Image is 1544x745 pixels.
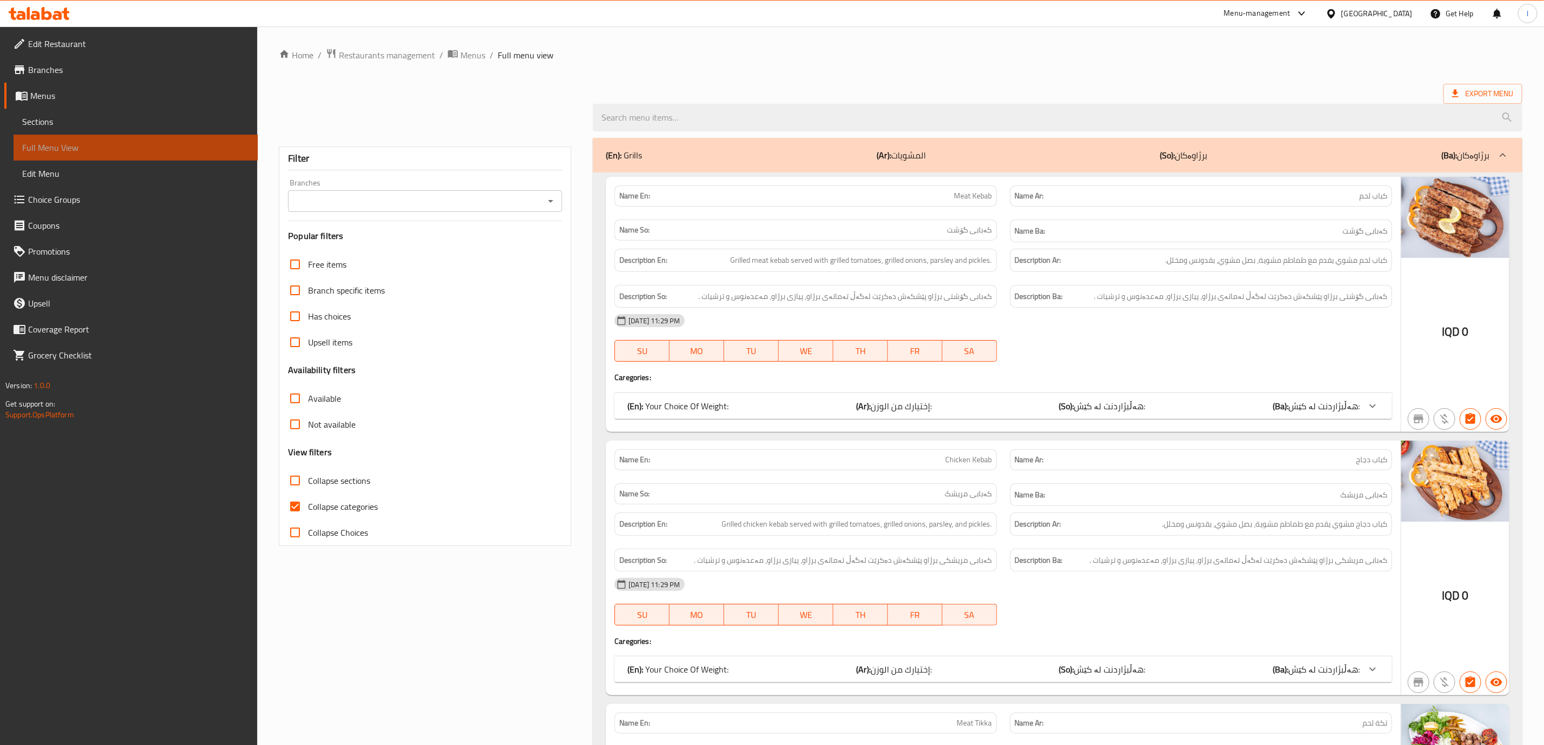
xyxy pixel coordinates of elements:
[783,607,829,623] span: WE
[4,212,258,238] a: Coupons
[892,607,938,623] span: FR
[4,187,258,212] a: Choice Groups
[22,167,249,180] span: Edit Menu
[724,340,779,362] button: TU
[627,661,643,677] b: (En):
[4,57,258,83] a: Branches
[614,372,1392,383] h4: Caregories:
[1401,441,1509,522] img: %D9%83%D8%A8%D8%A7%D8%A8_%D8%AF%D8%AC%D8%A7%D8%AC638938761915427014.jpeg
[627,398,643,414] b: (En):
[1160,149,1207,162] p: برژاوەکان
[947,607,993,623] span: SA
[490,49,493,62] li: /
[28,271,249,284] span: Menu disclaimer
[1015,190,1044,202] strong: Name Ar:
[728,343,774,359] span: TU
[1443,84,1522,104] span: Export Menu
[1015,517,1061,531] strong: Description Ar:
[308,526,368,539] span: Collapse Choices
[1460,671,1481,693] button: Has choices
[670,340,724,362] button: MO
[1434,408,1455,430] button: Purchased item
[1160,147,1175,163] b: (So):
[1340,488,1387,502] span: کەبابی مریشک
[892,343,938,359] span: FR
[871,661,932,677] span: إختيارك من الوزن:
[1059,398,1074,414] b: (So):
[1015,717,1044,729] strong: Name Ar:
[1442,585,1460,606] span: IQD
[1165,254,1387,267] span: كباب لحم مشوي يقدم مع طماطم مشوية، بصل مشوي، بقدونس ومخلل.
[779,340,833,362] button: WE
[14,109,258,135] a: Sections
[4,238,258,264] a: Promotions
[4,264,258,290] a: Menu disclaimer
[619,224,650,236] strong: Name So:
[614,656,1392,682] div: (En): Your Choice Of Weight:(Ar):إختيارك من الوزن:(So):هەڵبژاردنت لە کێش:(Ba):هەڵبژاردنت لە کێش:
[833,340,888,362] button: TH
[888,340,943,362] button: FR
[279,49,313,62] a: Home
[1452,87,1514,101] span: Export Menu
[619,517,667,531] strong: Description En:
[619,190,650,202] strong: Name En:
[724,604,779,626] button: TU
[674,607,720,623] span: MO
[856,398,871,414] b: (Ar):
[1162,517,1387,531] span: كباب دجاج مشوي يقدم مع طماطم مشوية، بصل مشوي، بقدونس ومخلل.
[308,258,346,271] span: Free items
[888,604,943,626] button: FR
[1015,290,1063,303] strong: Description Ba:
[308,474,370,487] span: Collapse sections
[619,607,665,623] span: SU
[28,219,249,232] span: Coupons
[308,336,352,349] span: Upsell items
[288,446,332,458] h3: View filters
[5,397,55,411] span: Get support on:
[498,49,553,62] span: Full menu view
[28,245,249,258] span: Promotions
[288,364,356,376] h3: Availability filters
[318,49,322,62] li: /
[694,554,992,567] span: کەبابی مریشکی برژاو پێشکەش دەکرێت لەگەڵ تەماتەی برژاو، پیازی برژاو، مەعدەنوس و ترشیات .
[619,290,667,303] strong: Description So:
[28,63,249,76] span: Branches
[670,604,724,626] button: MO
[1486,671,1507,693] button: Available
[619,554,667,567] strong: Description So:
[28,323,249,336] span: Coverage Report
[308,392,341,405] span: Available
[1408,671,1429,693] button: Not branch specific item
[627,400,728,413] p: Your Choice Of Weight:
[877,147,891,163] b: (Ar):
[871,398,932,414] span: إختيارك من الوزن:
[606,149,642,162] p: Grills
[4,342,258,368] a: Grocery Checklist
[943,604,997,626] button: SA
[838,607,884,623] span: TH
[1341,8,1413,19] div: [GEOGRAPHIC_DATA]
[1342,224,1387,238] span: کەبابی گۆشت
[957,717,992,729] span: Meat Tikka
[783,343,829,359] span: WE
[543,194,558,209] button: Open
[308,310,351,323] span: Has choices
[619,488,650,500] strong: Name So:
[947,343,993,359] span: SA
[838,343,884,359] span: TH
[699,290,992,303] span: کەبابی گۆشتی برژاو پێشکەش دەکرێت لەگەڵ تەماتەی برژاو، پیازی برژاو، مەعدەنوس و ترشیات .
[288,230,562,242] h3: Popular filters
[614,604,670,626] button: SU
[954,190,992,202] span: Meat Kebab
[339,49,435,62] span: Restaurants management
[4,83,258,109] a: Menus
[460,49,485,62] span: Menus
[606,147,621,163] b: (En):
[4,31,258,57] a: Edit Restaurant
[4,316,258,342] a: Coverage Report
[1442,149,1490,162] p: برژاوەکان
[447,48,485,62] a: Menus
[674,343,720,359] span: MO
[28,297,249,310] span: Upsell
[877,149,926,162] p: المشويات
